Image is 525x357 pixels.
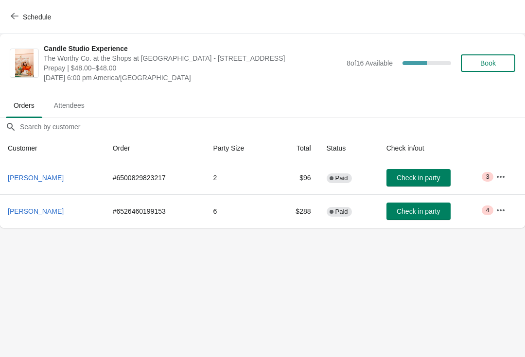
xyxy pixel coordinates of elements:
th: Party Size [205,136,273,161]
span: Orders [6,97,42,114]
th: Status [319,136,379,161]
td: 2 [205,161,273,194]
th: Order [105,136,206,161]
button: Check in party [386,169,451,187]
input: Search by customer [19,118,525,136]
span: [PERSON_NAME] [8,207,64,215]
span: Paid [335,174,348,182]
span: 3 [486,173,489,181]
span: Book [480,59,496,67]
span: [DATE] 6:00 pm America/[GEOGRAPHIC_DATA] [44,73,342,83]
span: Attendees [46,97,92,114]
td: # 6526460199153 [105,194,206,228]
span: 8 of 16 Available [347,59,393,67]
img: Candle Studio Experience [15,49,34,77]
th: Check in/out [379,136,488,161]
span: Check in party [397,207,440,215]
td: 6 [205,194,273,228]
td: # 6500829823217 [105,161,206,194]
span: The Worthy Co. at the Shops at [GEOGRAPHIC_DATA] - [STREET_ADDRESS] [44,53,342,63]
span: Candle Studio Experience [44,44,342,53]
button: [PERSON_NAME] [4,169,68,187]
span: 4 [486,206,489,214]
button: [PERSON_NAME] [4,203,68,220]
span: Schedule [23,13,51,21]
span: [PERSON_NAME] [8,174,64,182]
span: Check in party [397,174,440,182]
td: $96 [274,161,319,194]
td: $288 [274,194,319,228]
span: Paid [335,208,348,216]
button: Book [461,54,515,72]
th: Total [274,136,319,161]
button: Check in party [386,203,451,220]
button: Schedule [5,8,59,26]
span: Prepay | $48.00–$48.00 [44,63,342,73]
